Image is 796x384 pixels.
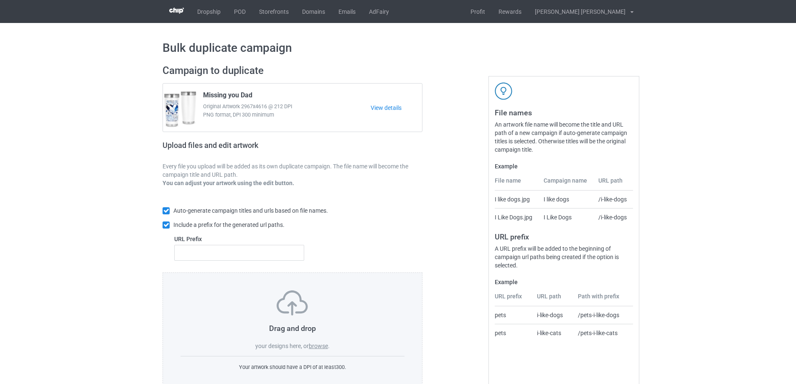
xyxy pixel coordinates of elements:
h3: URL prefix [495,232,633,242]
span: Missing you Dad [203,91,252,102]
span: Include a prefix for the generated url paths. [173,221,285,228]
td: /pets-i-like-dogs [573,306,633,324]
a: View details [371,104,422,112]
h3: Drag and drop [181,323,404,333]
span: . [328,343,330,349]
td: I Like Dogs.jpg [495,208,539,226]
label: URL Prefix [174,235,304,243]
span: Your artwork should have a DPI of at least 300 . [239,364,346,370]
th: Path with prefix [573,292,633,306]
th: File name [495,176,539,191]
span: Auto-generate campaign titles and urls based on file names. [173,207,328,214]
h2: Upload files and edit artwork [163,141,318,156]
b: You can adjust your artwork using the edit button. [163,180,294,186]
th: URL path [532,292,574,306]
td: /i-like-dogs [594,208,633,226]
th: Campaign name [539,176,594,191]
label: Example [495,162,633,170]
td: i-like-dogs [532,306,574,324]
td: pets [495,324,532,342]
td: i-like-cats [532,324,574,342]
div: A URL prefix will be added to the beginning of campaign url paths being created if the option is ... [495,244,633,270]
span: your designs here, or [255,343,309,349]
span: PNG format, DPI 300 minimum [203,111,371,119]
td: /i-like-dogs [594,191,633,208]
td: pets [495,306,532,324]
div: [PERSON_NAME] [PERSON_NAME] [528,1,626,22]
span: Original Artwork 2967x4616 @ 212 DPI [203,102,371,111]
img: svg+xml;base64,PD94bWwgdmVyc2lvbj0iMS4wIiBlbmNvZGluZz0iVVRGLTgiPz4KPHN2ZyB3aWR0aD0iNzVweCIgaGVpZ2... [277,290,308,315]
label: Example [495,278,633,286]
td: I like dogs [539,191,594,208]
img: svg+xml;base64,PD94bWwgdmVyc2lvbj0iMS4wIiBlbmNvZGluZz0iVVRGLTgiPz4KPHN2ZyB3aWR0aD0iNDJweCIgaGVpZ2... [495,82,512,100]
td: I Like Dogs [539,208,594,226]
label: browse [309,343,328,349]
th: URL prefix [495,292,532,306]
img: 3d383065fc803cdd16c62507c020ddf8.png [169,8,184,14]
h1: Bulk duplicate campaign [163,41,633,56]
td: I like dogs.jpg [495,191,539,208]
th: URL path [594,176,633,191]
h2: Campaign to duplicate [163,64,422,77]
div: An artwork file name will become the title and URL path of a new campaign if auto-generate campai... [495,120,633,154]
td: /pets-i-like-cats [573,324,633,342]
h3: File names [495,108,633,117]
p: Every file you upload will be added as its own duplicate campaign. The file name will become the ... [163,162,422,179]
